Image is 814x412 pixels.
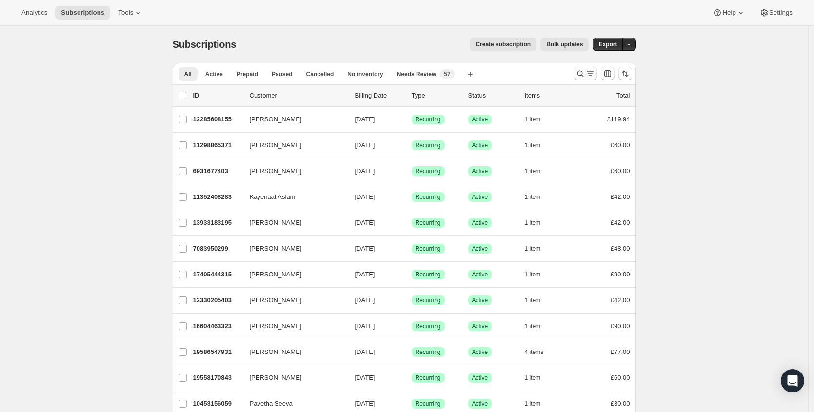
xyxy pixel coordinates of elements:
[607,116,630,123] span: £119.94
[525,271,541,278] span: 1 item
[525,219,541,227] span: 1 item
[118,9,133,17] span: Tools
[193,270,242,279] p: 17405444315
[611,167,630,175] span: £60.00
[472,271,488,278] span: Active
[244,189,341,205] button: Kayenaat Aslam
[244,112,341,127] button: [PERSON_NAME]
[476,40,531,48] span: Create subscription
[355,91,404,100] p: Billing Date
[416,271,441,278] span: Recurring
[754,6,798,20] button: Settings
[472,167,488,175] span: Active
[205,70,223,78] span: Active
[525,116,541,123] span: 1 item
[525,193,541,201] span: 1 item
[244,163,341,179] button: [PERSON_NAME]
[722,9,735,17] span: Help
[193,91,630,100] div: IDCustomerBilling DateTypeStatusItemsTotal
[250,244,302,254] span: [PERSON_NAME]
[193,373,242,383] p: 19558170843
[173,39,237,50] span: Subscriptions
[193,371,630,385] div: 19558170843[PERSON_NAME][DATE]SuccessRecurringSuccessActive1 item£60.00
[611,348,630,355] span: £77.00
[598,40,617,48] span: Export
[416,193,441,201] span: Recurring
[525,141,541,149] span: 1 item
[525,190,552,204] button: 1 item
[193,397,630,411] div: 10453156059Pavetha Seeva[DATE]SuccessRecurringSuccessActive1 item£30.00
[193,216,630,230] div: 13933183195[PERSON_NAME][DATE]SuccessRecurringSuccessActive1 item£42.00
[193,321,242,331] p: 16604463323
[525,296,541,304] span: 1 item
[193,138,630,152] div: 11298865371[PERSON_NAME][DATE]SuccessRecurringSuccessActive1 item£60.00
[112,6,149,20] button: Tools
[355,322,375,330] span: [DATE]
[355,116,375,123] span: [DATE]
[525,294,552,307] button: 1 item
[355,296,375,304] span: [DATE]
[355,348,375,355] span: [DATE]
[611,141,630,149] span: £60.00
[61,9,104,17] span: Subscriptions
[525,245,541,253] span: 1 item
[244,215,341,231] button: [PERSON_NAME]
[525,400,541,408] span: 1 item
[193,115,242,124] p: 12285608155
[781,369,804,392] div: Open Intercom Messenger
[244,370,341,386] button: [PERSON_NAME]
[416,296,441,304] span: Recurring
[250,91,347,100] p: Customer
[193,399,242,409] p: 10453156059
[193,347,242,357] p: 19586547931
[472,400,488,408] span: Active
[193,294,630,307] div: 12330205403[PERSON_NAME][DATE]SuccessRecurringSuccessActive1 item£42.00
[193,113,630,126] div: 12285608155[PERSON_NAME][DATE]SuccessRecurringSuccessActive1 item£119.94
[416,322,441,330] span: Recurring
[611,271,630,278] span: £90.00
[611,219,630,226] span: £42.00
[250,347,302,357] span: [PERSON_NAME]
[472,322,488,330] span: Active
[611,245,630,252] span: £48.00
[184,70,192,78] span: All
[355,400,375,407] span: [DATE]
[525,374,541,382] span: 1 item
[244,344,341,360] button: [PERSON_NAME]
[611,193,630,200] span: £42.00
[416,245,441,253] span: Recurring
[21,9,47,17] span: Analytics
[468,91,517,100] p: Status
[416,219,441,227] span: Recurring
[250,192,296,202] span: Kayenaat Aslam
[244,293,341,308] button: [PERSON_NAME]
[472,245,488,253] span: Active
[250,321,302,331] span: [PERSON_NAME]
[416,167,441,175] span: Recurring
[193,218,242,228] p: 13933183195
[193,192,242,202] p: 11352408283
[244,267,341,282] button: [PERSON_NAME]
[347,70,383,78] span: No inventory
[244,396,341,412] button: Pavetha Seeva
[472,219,488,227] span: Active
[525,397,552,411] button: 1 item
[355,193,375,200] span: [DATE]
[397,70,437,78] span: Needs Review
[416,116,441,123] span: Recurring
[525,167,541,175] span: 1 item
[244,241,341,256] button: [PERSON_NAME]
[250,166,302,176] span: [PERSON_NAME]
[250,373,302,383] span: [PERSON_NAME]
[193,295,242,305] p: 12330205403
[616,91,630,100] p: Total
[444,70,450,78] span: 57
[355,141,375,149] span: [DATE]
[525,113,552,126] button: 1 item
[250,218,302,228] span: [PERSON_NAME]
[525,268,552,281] button: 1 item
[272,70,293,78] span: Paused
[540,38,589,51] button: Bulk updates
[250,140,302,150] span: [PERSON_NAME]
[472,193,488,201] span: Active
